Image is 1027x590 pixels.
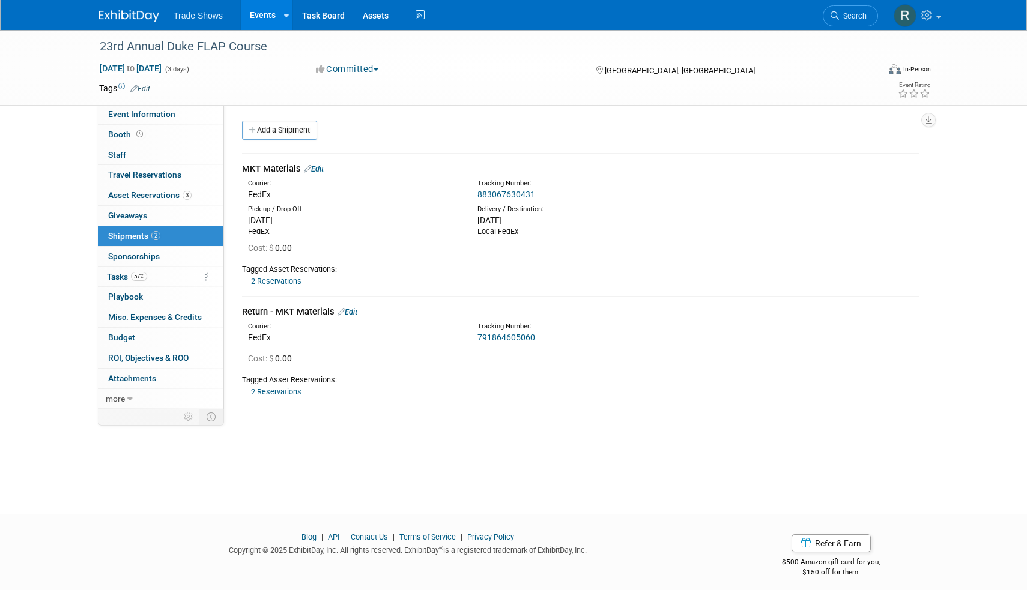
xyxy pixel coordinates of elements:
[98,226,223,246] a: Shipments2
[304,164,324,173] a: Edit
[108,150,126,160] span: Staff
[328,532,339,541] a: API
[95,36,860,58] div: 23rd Annual Duke FLAP Course
[134,130,145,139] span: Booth not reserved yet
[199,409,224,424] td: Toggle Event Tabs
[792,534,871,552] a: Refer & Earn
[251,387,301,396] a: 2 Reservations
[98,165,223,185] a: Travel Reservations
[99,63,162,74] span: [DATE] [DATE]
[248,354,275,363] span: Cost: $
[98,206,223,226] a: Giveaways
[477,333,535,342] a: 791864605060
[242,121,317,140] a: Add a Shipment
[477,190,535,199] a: 883067630431
[98,125,223,145] a: Booth
[98,287,223,307] a: Playbook
[605,66,755,75] span: [GEOGRAPHIC_DATA], [GEOGRAPHIC_DATA]
[108,373,156,383] span: Attachments
[807,62,931,80] div: Event Format
[248,188,459,200] div: FedEx
[98,348,223,368] a: ROI, Objectives & ROO
[108,292,143,301] span: Playbook
[99,10,159,22] img: ExhibitDay
[390,532,398,541] span: |
[477,179,747,188] div: Tracking Number:
[108,109,175,119] span: Event Information
[312,63,383,76] button: Committed
[248,226,459,237] div: FedEX
[98,267,223,287] a: Tasks57%
[242,163,919,175] div: MKT Materials
[301,532,317,541] a: Blog
[894,4,916,27] img: Rachel Murphy
[108,231,160,241] span: Shipments
[108,333,135,342] span: Budget
[107,272,147,281] span: Tasks
[251,277,301,286] a: 2 Reservations
[477,322,747,331] div: Tracking Number:
[183,191,192,200] span: 3
[477,226,689,237] div: Local FedEx
[98,185,223,205] a: Asset Reservations3
[248,322,459,331] div: Courier:
[98,247,223,266] a: Sponsorships
[477,205,689,214] div: Delivery / Destination:
[351,532,388,541] a: Contact Us
[98,328,223,348] a: Budget
[903,65,931,74] div: In-Person
[248,331,459,343] div: FedEx
[98,389,223,409] a: more
[178,409,199,424] td: Personalize Event Tab Strip
[889,64,901,74] img: Format-Inperson.png
[108,353,189,363] span: ROI, Objectives & ROO
[130,85,150,93] a: Edit
[248,214,459,226] div: [DATE]
[839,11,867,20] span: Search
[735,567,929,577] div: $150 off for them.
[242,264,919,275] div: Tagged Asset Reservations:
[174,11,223,20] span: Trade Shows
[98,104,223,124] a: Event Information
[125,64,136,73] span: to
[735,549,929,577] div: $500 Amazon gift card for you,
[108,170,181,179] span: Travel Reservations
[467,532,514,541] a: Privacy Policy
[823,5,878,26] a: Search
[99,82,150,94] td: Tags
[108,312,202,322] span: Misc. Expenses & Credits
[248,179,459,188] div: Courier:
[98,145,223,165] a: Staff
[98,307,223,327] a: Misc. Expenses & Credits
[248,354,297,363] span: 0.00
[248,243,275,253] span: Cost: $
[108,190,192,200] span: Asset Reservations
[477,214,689,226] div: [DATE]
[108,130,145,139] span: Booth
[131,272,147,281] span: 57%
[248,243,297,253] span: 0.00
[338,307,357,316] a: Edit
[151,231,160,240] span: 2
[106,394,125,403] span: more
[108,211,147,220] span: Giveaways
[898,82,930,88] div: Event Rating
[242,306,919,318] div: Return - MKT Materials
[341,532,349,541] span: |
[248,205,459,214] div: Pick-up / Drop-Off:
[458,532,465,541] span: |
[98,369,223,388] a: Attachments
[399,532,456,541] a: Terms of Service
[99,542,716,556] div: Copyright © 2025 ExhibitDay, Inc. All rights reserved. ExhibitDay is a registered trademark of Ex...
[439,545,443,552] sup: ®
[242,375,919,385] div: Tagged Asset Reservations:
[318,532,326,541] span: |
[108,251,160,261] span: Sponsorships
[164,65,189,73] span: (3 days)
